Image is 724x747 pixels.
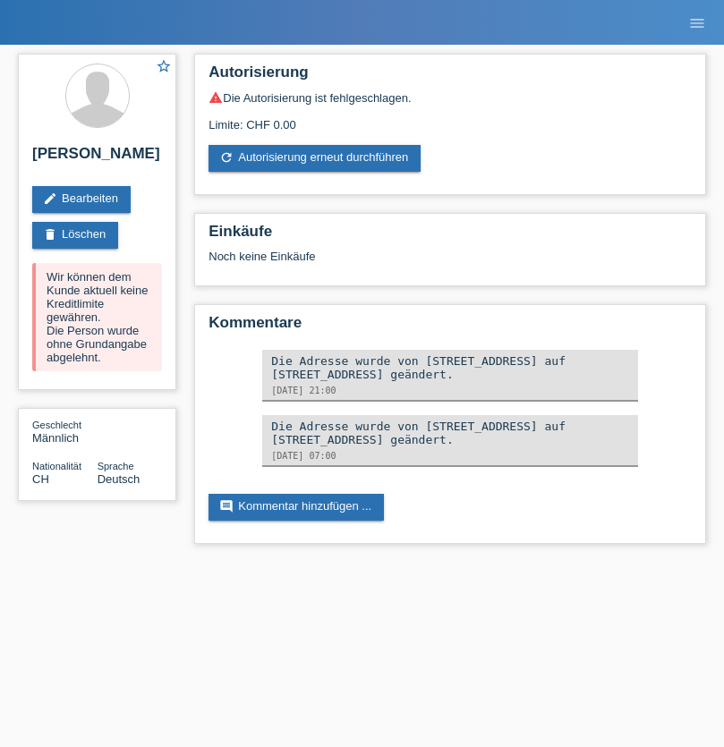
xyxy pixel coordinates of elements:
i: star_border [156,58,172,74]
span: Geschlecht [32,420,81,430]
h2: [PERSON_NAME] [32,145,162,172]
a: star_border [156,58,172,77]
div: Noch keine Einkäufe [209,250,692,276]
i: warning [209,90,223,105]
a: commentKommentar hinzufügen ... [209,494,384,521]
div: Die Adresse wurde von [STREET_ADDRESS] auf [STREET_ADDRESS] geändert. [271,420,629,446]
h2: Autorisierung [209,64,692,90]
i: comment [219,499,234,514]
div: Limite: CHF 0.00 [209,105,692,132]
div: Wir können dem Kunde aktuell keine Kreditlimite gewähren. Die Person wurde ohne Grundangabe abgel... [32,263,162,371]
div: [DATE] 07:00 [271,451,629,461]
a: editBearbeiten [32,186,131,213]
a: menu [679,17,715,28]
i: edit [43,191,57,206]
span: Schweiz [32,472,49,486]
h2: Einkäufe [209,223,692,250]
h2: Kommentare [209,314,692,341]
div: Männlich [32,418,98,445]
i: menu [688,14,706,32]
a: deleteLöschen [32,222,118,249]
div: Die Autorisierung ist fehlgeschlagen. [209,90,692,105]
i: delete [43,227,57,242]
a: refreshAutorisierung erneut durchführen [209,145,421,172]
span: Nationalität [32,461,81,471]
span: Sprache [98,461,134,471]
div: [DATE] 21:00 [271,386,629,395]
i: refresh [219,150,234,165]
div: Die Adresse wurde von [STREET_ADDRESS] auf [STREET_ADDRESS] geändert. [271,354,629,381]
span: Deutsch [98,472,141,486]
